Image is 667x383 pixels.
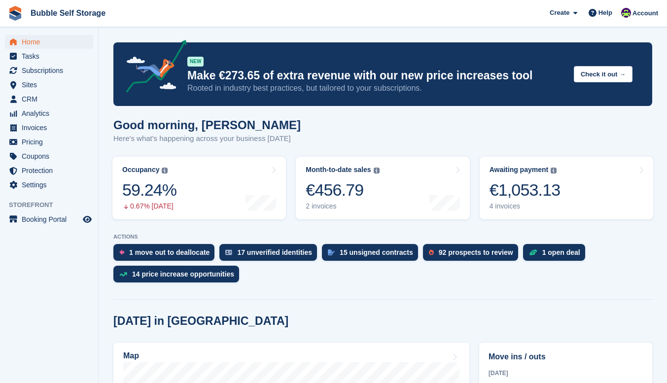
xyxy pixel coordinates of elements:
[122,180,176,200] div: 59.24%
[22,78,81,92] span: Sites
[187,57,204,67] div: NEW
[5,121,93,135] a: menu
[22,212,81,226] span: Booking Portal
[5,92,93,106] a: menu
[225,249,232,255] img: verify_identity-adf6edd0f0f0b5bbfe63781bf79b02c33cf7c696d77639b501bdc392416b5a36.svg
[237,248,312,256] div: 17 unverified identities
[162,168,168,174] img: icon-info-grey-7440780725fd019a000dd9b08b2336e03edf1995a4989e88bcd33f0948082b44.svg
[123,351,139,360] h2: Map
[489,369,643,378] div: [DATE]
[22,106,81,120] span: Analytics
[22,135,81,149] span: Pricing
[306,180,379,200] div: €456.79
[423,244,523,266] a: 92 prospects to review
[22,149,81,163] span: Coupons
[81,213,93,225] a: Preview store
[118,40,187,96] img: price-adjustments-announcement-icon-8257ccfd72463d97f412b2fc003d46551f7dbcb40ab6d574587a9cd5c0d94...
[439,248,513,256] div: 92 prospects to review
[113,118,301,132] h1: Good morning, [PERSON_NAME]
[529,249,537,256] img: deal-1b604bf984904fb50ccaf53a9ad4b4a5d6e5aea283cecdc64d6e3604feb123c2.svg
[523,244,590,266] a: 1 open deal
[113,266,244,287] a: 14 price increase opportunities
[113,234,652,240] p: ACTIONS
[5,178,93,192] a: menu
[119,249,124,255] img: move_outs_to_deallocate_icon-f764333ba52eb49d3ac5e1228854f67142a1ed5810a6f6cc68b1a99e826820c5.svg
[113,133,301,144] p: Here's what's happening across your business [DATE]
[296,157,469,219] a: Month-to-date sales €456.79 2 invoices
[113,244,219,266] a: 1 move out to deallocate
[5,164,93,177] a: menu
[8,6,23,21] img: stora-icon-8386f47178a22dfd0bd8f6a31ec36ba5ce8667c1dd55bd0f319d3a0aa187defe.svg
[187,83,566,94] p: Rooted in industry best practices, but tailored to your subscriptions.
[490,166,549,174] div: Awaiting payment
[22,35,81,49] span: Home
[429,249,434,255] img: prospect-51fa495bee0391a8d652442698ab0144808aea92771e9ea1ae160a38d050c398.svg
[551,168,557,174] img: icon-info-grey-7440780725fd019a000dd9b08b2336e03edf1995a4989e88bcd33f0948082b44.svg
[9,200,98,210] span: Storefront
[22,49,81,63] span: Tasks
[132,270,234,278] div: 14 price increase opportunities
[5,135,93,149] a: menu
[374,168,380,174] img: icon-info-grey-7440780725fd019a000dd9b08b2336e03edf1995a4989e88bcd33f0948082b44.svg
[22,92,81,106] span: CRM
[5,149,93,163] a: menu
[119,272,127,277] img: price_increase_opportunities-93ffe204e8149a01c8c9dc8f82e8f89637d9d84a8eef4429ea346261dce0b2c0.svg
[129,248,210,256] div: 1 move out to deallocate
[22,178,81,192] span: Settings
[5,64,93,77] a: menu
[574,66,632,82] button: Check it out →
[5,35,93,49] a: menu
[22,164,81,177] span: Protection
[306,166,371,174] div: Month-to-date sales
[328,249,335,255] img: contract_signature_icon-13c848040528278c33f63329250d36e43548de30e8caae1d1a13099fd9432cc5.svg
[5,78,93,92] a: menu
[219,244,322,266] a: 17 unverified identities
[621,8,631,18] img: Tom Gilmore
[340,248,413,256] div: 15 unsigned contracts
[306,202,379,210] div: 2 invoices
[187,69,566,83] p: Make €273.65 of extra revenue with our new price increases tool
[122,166,159,174] div: Occupancy
[122,202,176,210] div: 0.67% [DATE]
[27,5,109,21] a: Bubble Self Storage
[598,8,612,18] span: Help
[550,8,569,18] span: Create
[480,157,653,219] a: Awaiting payment €1,053.13 4 invoices
[542,248,580,256] div: 1 open deal
[112,157,286,219] a: Occupancy 59.24% 0.67% [DATE]
[5,212,93,226] a: menu
[5,106,93,120] a: menu
[490,180,561,200] div: €1,053.13
[22,121,81,135] span: Invoices
[22,64,81,77] span: Subscriptions
[489,351,643,363] h2: Move ins / outs
[632,8,658,18] span: Account
[113,314,288,328] h2: [DATE] in [GEOGRAPHIC_DATA]
[490,202,561,210] div: 4 invoices
[322,244,423,266] a: 15 unsigned contracts
[5,49,93,63] a: menu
